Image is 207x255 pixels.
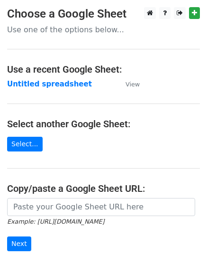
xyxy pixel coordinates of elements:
a: Select... [7,137,43,151]
h4: Select another Google Sheet: [7,118,200,130]
a: View [116,80,140,88]
h4: Copy/paste a Google Sheet URL: [7,183,200,194]
a: Untitled spreadsheet [7,80,92,88]
h4: Use a recent Google Sheet: [7,64,200,75]
h3: Choose a Google Sheet [7,7,200,21]
small: Example: [URL][DOMAIN_NAME] [7,218,104,225]
input: Paste your Google Sheet URL here [7,198,195,216]
input: Next [7,236,31,251]
p: Use one of the options below... [7,25,200,35]
small: View [126,81,140,88]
